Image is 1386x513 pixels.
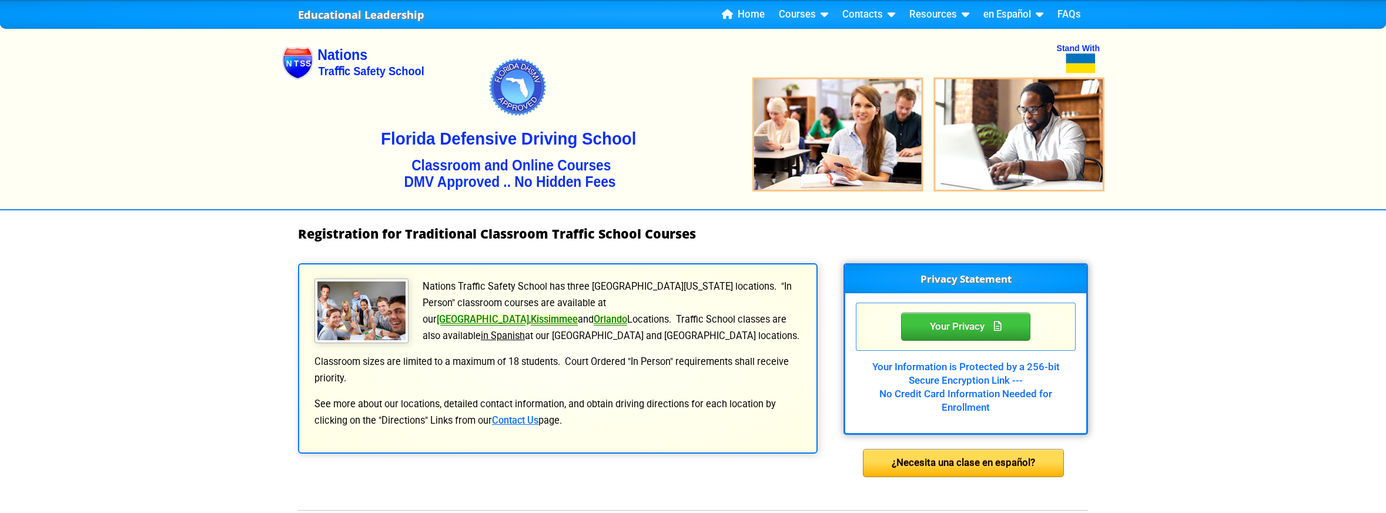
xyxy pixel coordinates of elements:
[594,314,627,325] a: Orlando
[1053,6,1086,24] a: FAQs
[856,351,1076,415] div: Your Information is Protected by a 256-bit Secure Encryption Link --- No Credit Card Information ...
[282,21,1104,209] img: Nations Traffic School - Your DMV Approved Florida Traffic School
[979,6,1048,24] a: en Español
[492,415,538,426] a: Contact Us
[313,354,802,387] p: Classroom sizes are limited to a maximum of 18 students. Court Ordered "In Person" requirements s...
[313,396,802,429] p: See more about our locations, detailed contact information, and obtain driving directions for eac...
[298,227,1088,241] h1: Registration for Traditional Classroom Traffic School Courses
[481,330,525,341] u: in Spanish
[901,318,1030,333] a: Your Privacy
[313,279,802,344] p: Nations Traffic Safety School has three [GEOGRAPHIC_DATA][US_STATE] locations. "In Person" classr...
[838,6,900,24] a: Contacts
[863,449,1064,477] div: ¿Necesita una clase en español?
[717,6,769,24] a: Home
[845,265,1086,293] h3: Privacy Statement
[531,314,578,325] a: Kissimmee
[905,6,974,24] a: Resources
[314,279,409,343] img: Traffic School Students
[774,6,833,24] a: Courses
[901,313,1030,341] div: Privacy Statement
[437,314,529,325] a: [GEOGRAPHIC_DATA]
[298,5,424,25] a: Educational Leadership
[863,457,1064,468] a: ¿Necesita una clase en español?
